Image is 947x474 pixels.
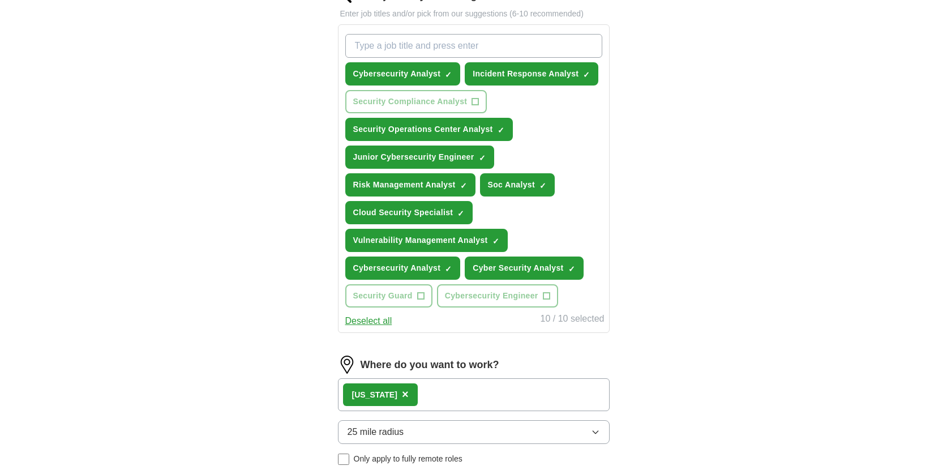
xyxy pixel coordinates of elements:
div: 10 / 10 selected [541,312,605,328]
input: Type a job title and press enter [345,34,602,58]
span: Soc Analyst [488,179,535,191]
button: Cybersecurity Engineer [437,284,558,308]
span: 25 mile radius [348,425,404,439]
button: Risk Management Analyst✓ [345,173,475,197]
span: Vulnerability Management Analyst [353,234,488,246]
span: ✓ [457,209,464,218]
span: Cyber Security Analyst [473,262,563,274]
div: [US_STATE] [352,389,397,401]
span: Security Operations Center Analyst [353,123,493,135]
span: ✓ [568,264,575,274]
span: ✓ [498,126,504,135]
button: Junior Cybersecurity Engineer✓ [345,146,494,169]
span: Cloud Security Specialist [353,207,453,219]
span: Security Compliance Analyst [353,96,468,108]
span: × [402,388,409,400]
span: Risk Management Analyst [353,179,456,191]
button: Security Guard [345,284,432,308]
span: Cybersecurity Analyst [353,262,441,274]
span: ✓ [492,237,499,246]
p: Enter job titles and/or pick from our suggestions (6-10 recommended) [338,8,610,20]
button: Security Compliance Analyst [345,90,487,113]
span: Only apply to fully remote roles [354,453,462,465]
button: Cyber Security Analyst✓ [465,257,583,280]
label: Where do you want to work? [361,357,499,373]
span: Cybersecurity Analyst [353,68,441,80]
button: Cybersecurity Analyst✓ [345,257,461,280]
span: Junior Cybersecurity Engineer [353,151,474,163]
span: Cybersecurity Engineer [445,290,538,302]
span: ✓ [539,181,546,190]
span: ✓ [445,70,452,79]
button: Security Operations Center Analyst✓ [345,118,513,141]
button: Cybersecurity Analyst✓ [345,62,461,86]
span: ✓ [583,70,590,79]
button: 25 mile radius [338,420,610,444]
button: Incident Response Analyst✓ [465,62,598,86]
img: location.png [338,356,356,374]
button: Deselect all [345,314,392,328]
span: ✓ [479,153,486,163]
span: Security Guard [353,290,413,302]
span: ✓ [445,264,452,274]
span: Incident Response Analyst [473,68,579,80]
button: Cloud Security Specialist✓ [345,201,473,224]
button: Soc Analyst✓ [480,173,555,197]
button: × [402,386,409,403]
button: Vulnerability Management Analyst✓ [345,229,508,252]
input: Only apply to fully remote roles [338,454,349,465]
span: ✓ [460,181,467,190]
